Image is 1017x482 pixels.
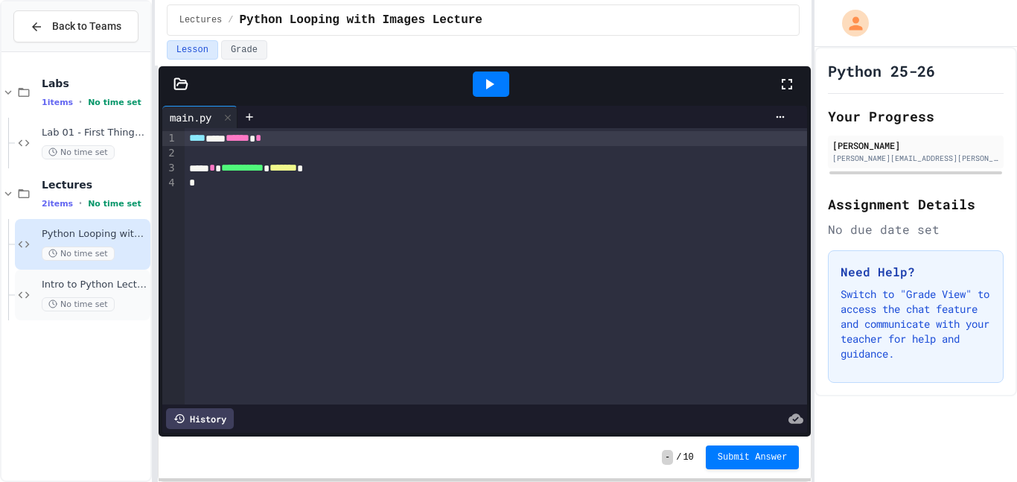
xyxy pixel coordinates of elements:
h1: Python 25-26 [828,60,935,81]
span: Lectures [42,178,147,191]
button: Submit Answer [706,445,800,469]
div: My Account [826,6,873,40]
span: 1 items [42,98,73,107]
button: Lesson [167,40,218,60]
h3: Need Help? [841,263,991,281]
span: Intro to Python Lecture [42,279,147,291]
span: Back to Teams [52,19,121,34]
div: main.py [162,110,219,125]
span: No time set [42,247,115,261]
span: - [662,450,673,465]
span: Lab 01 - First Things First [42,127,147,139]
div: [PERSON_NAME][EMAIL_ADDRESS][PERSON_NAME][DOMAIN_NAME] [832,153,999,164]
div: History [166,408,234,429]
span: No time set [88,98,141,107]
span: Python Looping with Images Lecture [240,11,482,29]
span: • [79,96,82,108]
span: Labs [42,77,147,90]
h2: Assignment Details [828,194,1004,215]
div: No due date set [828,221,1004,238]
div: 3 [162,161,177,176]
span: Submit Answer [718,451,788,463]
span: No time set [42,145,115,159]
span: 2 items [42,199,73,209]
span: No time set [88,199,141,209]
div: 2 [162,146,177,161]
span: Python Looping with Images Lecture [42,228,147,241]
span: • [79,197,82,209]
div: 1 [162,131,177,146]
div: 4 [162,176,177,191]
p: Switch to "Grade View" to access the chat feature and communicate with your teacher for help and ... [841,287,991,361]
div: [PERSON_NAME] [832,139,999,152]
span: 10 [683,451,693,463]
span: / [228,14,233,26]
span: / [676,451,681,463]
div: main.py [162,106,237,128]
span: Lectures [179,14,223,26]
span: No time set [42,297,115,311]
h2: Your Progress [828,106,1004,127]
button: Back to Teams [13,10,138,42]
button: Grade [221,40,267,60]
